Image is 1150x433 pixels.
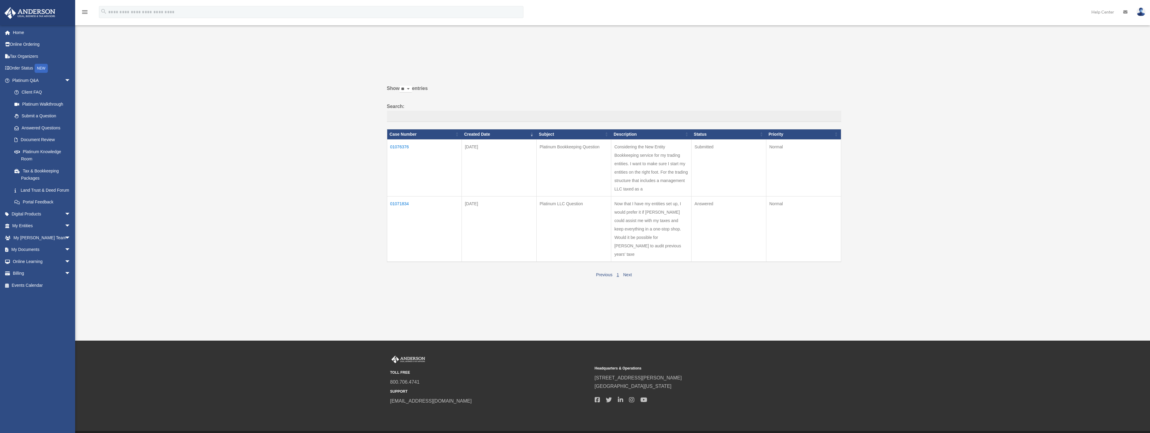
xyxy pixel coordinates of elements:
[766,139,841,196] td: Normal
[611,196,692,262] td: Now that I have my entities set up, I would prefer it if [PERSON_NAME] could assist me with my ta...
[8,134,77,146] a: Document Review
[81,8,88,16] i: menu
[8,165,77,184] a: Tax & Bookkeeping Packages
[390,388,590,395] small: SUPPORT
[35,64,48,73] div: NEW
[8,86,77,98] a: Client FAQ
[390,370,590,376] small: TOLL FREE
[595,375,682,380] a: [STREET_ADDRESS][PERSON_NAME]
[65,208,77,220] span: arrow_drop_down
[390,398,472,404] a: [EMAIL_ADDRESS][DOMAIN_NAME]
[387,102,841,122] label: Search:
[8,98,77,110] a: Platinum Walkthrough
[595,384,672,389] a: [GEOGRAPHIC_DATA][US_STATE]
[65,220,77,232] span: arrow_drop_down
[387,196,462,262] td: 01071834
[387,84,841,99] label: Show entries
[536,129,611,140] th: Subject: activate to sort column ascending
[692,196,766,262] td: Answered
[4,62,80,75] a: Order StatusNEW
[4,26,80,39] a: Home
[462,129,537,140] th: Created Date: activate to sort column ascending
[611,139,692,196] td: Considering the New Entity Bookkeeping service for my trading entities. I want to make sure I sta...
[766,129,841,140] th: Priority: activate to sort column ascending
[8,146,77,165] a: Platinum Knowledge Room
[462,196,537,262] td: [DATE]
[692,139,766,196] td: Submitted
[3,7,57,19] img: Anderson Advisors Platinum Portal
[4,220,80,232] a: My Entitiesarrow_drop_down
[65,244,77,256] span: arrow_drop_down
[387,111,841,122] input: Search:
[4,244,80,256] a: My Documentsarrow_drop_down
[596,272,612,277] a: Previous
[100,8,107,15] i: search
[536,196,611,262] td: Platinum LLC Question
[4,74,77,86] a: Platinum Q&Aarrow_drop_down
[65,255,77,268] span: arrow_drop_down
[400,86,412,93] select: Showentries
[8,110,77,122] a: Submit a Question
[8,122,74,134] a: Answered Questions
[766,196,841,262] td: Normal
[4,208,80,220] a: Digital Productsarrow_drop_down
[8,184,77,196] a: Land Trust & Deed Forum
[536,139,611,196] td: Platinum Bookkeeping Question
[8,196,77,208] a: Portal Feedback
[692,129,766,140] th: Status: activate to sort column ascending
[4,268,80,280] a: Billingarrow_drop_down
[387,139,462,196] td: 01076376
[390,356,426,363] img: Anderson Advisors Platinum Portal
[623,272,632,277] a: Next
[4,39,80,51] a: Online Ordering
[387,129,462,140] th: Case Number: activate to sort column ascending
[4,50,80,62] a: Tax Organizers
[1136,8,1145,16] img: User Pic
[65,74,77,87] span: arrow_drop_down
[81,11,88,16] a: menu
[65,268,77,280] span: arrow_drop_down
[390,379,420,385] a: 800.706.4741
[617,272,619,277] a: 1
[462,139,537,196] td: [DATE]
[595,365,795,372] small: Headquarters & Operations
[4,232,80,244] a: My [PERSON_NAME] Teamarrow_drop_down
[4,255,80,268] a: Online Learningarrow_drop_down
[611,129,692,140] th: Description: activate to sort column ascending
[65,232,77,244] span: arrow_drop_down
[4,279,80,291] a: Events Calendar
